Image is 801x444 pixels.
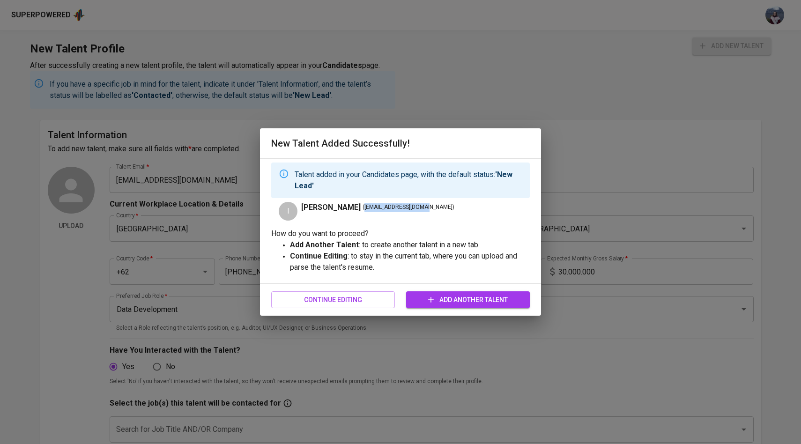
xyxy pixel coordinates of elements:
span: Continue Editing [279,294,387,306]
span: [PERSON_NAME] [301,202,361,213]
p: How do you want to proceed? [271,228,530,239]
button: Continue Editing [271,291,395,309]
button: Add Another Talent [406,291,530,309]
span: Add Another Talent [414,294,522,306]
p: : to stay in the current tab, where you can upload and parse the talent's resume. [290,251,530,273]
h6: New Talent Added Successfully! [271,136,530,151]
strong: Add Another Talent [290,240,359,249]
p: : to create another talent in a new tab. [290,239,530,251]
p: Talent added in your Candidates page, with the default status: [295,169,522,192]
strong: Continue Editing [290,252,348,260]
div: I [279,202,297,221]
strong: 'New Lead' [295,170,512,190]
span: ( [EMAIL_ADDRESS][DOMAIN_NAME] ) [363,203,454,212]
